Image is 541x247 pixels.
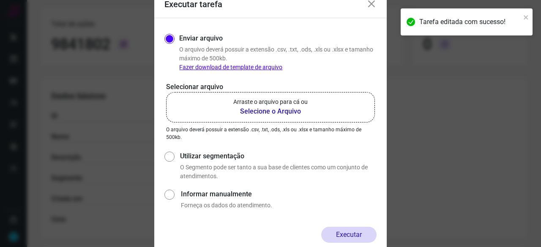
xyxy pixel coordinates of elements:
button: close [523,12,529,22]
p: Arraste o arquivo para cá ou [233,98,308,106]
p: Selecionar arquivo [166,82,375,92]
div: Tarefa editada com sucesso! [419,17,521,27]
p: Forneça os dados do atendimento. [181,201,377,210]
p: O Segmento pode ser tanto a sua base de clientes como um conjunto de atendimentos. [180,163,377,181]
p: O arquivo deverá possuir a extensão .csv, .txt, .ods, .xls ou .xlsx e tamanho máximo de 500kb. [166,126,375,141]
a: Fazer download de template de arquivo [179,64,282,71]
p: O arquivo deverá possuir a extensão .csv, .txt, .ods, .xls ou .xlsx e tamanho máximo de 500kb. [179,45,377,72]
label: Enviar arquivo [179,33,223,43]
label: Utilizar segmentação [180,151,377,161]
b: Selecione o Arquivo [233,106,308,117]
label: Informar manualmente [181,189,377,199]
button: Executar [321,227,377,243]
